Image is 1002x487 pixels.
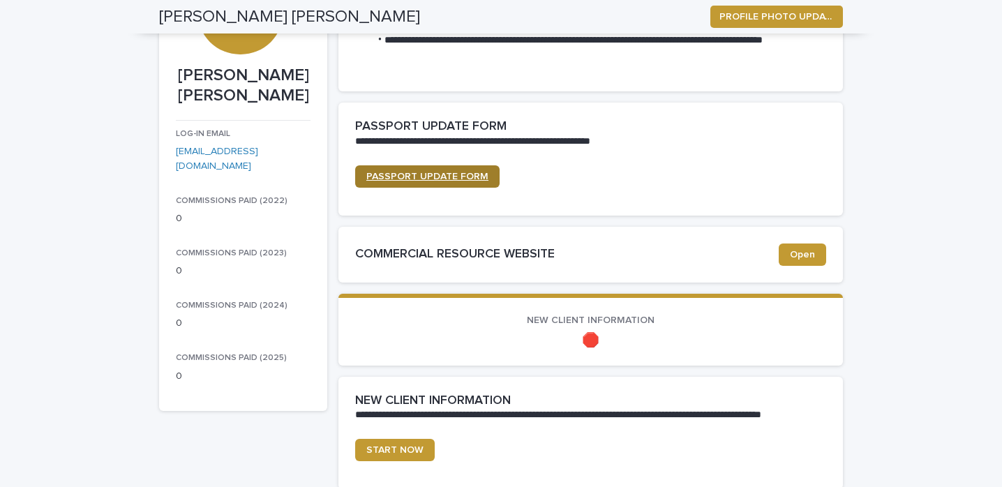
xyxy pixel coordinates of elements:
button: PROFILE PHOTO UPDATE [710,6,843,28]
h2: PASSPORT UPDATE FORM [355,119,507,135]
span: COMMISSIONS PAID (2022) [176,197,287,205]
p: 0 [176,369,311,384]
h2: NEW CLIENT INFORMATION [355,394,511,409]
p: 0 [176,211,311,226]
a: Open [779,244,826,266]
p: 0 [176,264,311,278]
span: Open [790,250,815,260]
h2: [PERSON_NAME] [PERSON_NAME] [159,7,420,27]
span: COMMISSIONS PAID (2023) [176,249,287,257]
p: 0 [176,316,311,331]
p: 🛑 [355,332,826,349]
span: NEW CLIENT INFORMATION [527,315,655,325]
span: LOG-IN EMAIL [176,130,230,138]
span: COMMISSIONS PAID (2024) [176,301,287,310]
span: PROFILE PHOTO UPDATE [719,10,834,24]
span: COMMISSIONS PAID (2025) [176,354,287,362]
span: PASSPORT UPDATE FORM [366,172,488,181]
p: [PERSON_NAME] [PERSON_NAME] [176,66,311,106]
a: [EMAIL_ADDRESS][DOMAIN_NAME] [176,147,258,171]
span: START NOW [366,445,424,455]
a: PASSPORT UPDATE FORM [355,165,500,188]
h2: COMMERCIAL RESOURCE WEBSITE [355,247,779,262]
a: START NOW [355,439,435,461]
